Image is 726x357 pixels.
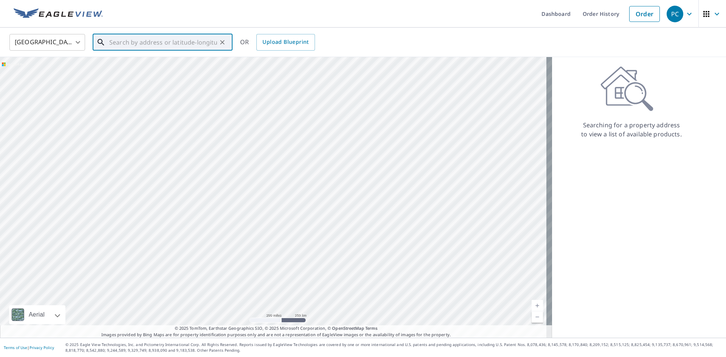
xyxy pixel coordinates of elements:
[4,345,54,350] p: |
[26,305,47,324] div: Aerial
[365,325,378,331] a: Terms
[217,37,228,48] button: Clear
[532,311,543,323] a: Current Level 5, Zoom Out
[332,325,364,331] a: OpenStreetMap
[256,34,315,51] a: Upload Blueprint
[65,342,722,353] p: © 2025 Eagle View Technologies, Inc. and Pictometry International Corp. All Rights Reserved. Repo...
[532,300,543,311] a: Current Level 5, Zoom In
[262,37,309,47] span: Upload Blueprint
[629,6,660,22] a: Order
[240,34,315,51] div: OR
[9,32,85,53] div: [GEOGRAPHIC_DATA]
[581,121,682,139] p: Searching for a property address to view a list of available products.
[29,345,54,350] a: Privacy Policy
[4,345,27,350] a: Terms of Use
[14,8,103,20] img: EV Logo
[109,32,217,53] input: Search by address or latitude-longitude
[9,305,65,324] div: Aerial
[175,325,378,332] span: © 2025 TomTom, Earthstar Geographics SIO, © 2025 Microsoft Corporation, ©
[667,6,683,22] div: PC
